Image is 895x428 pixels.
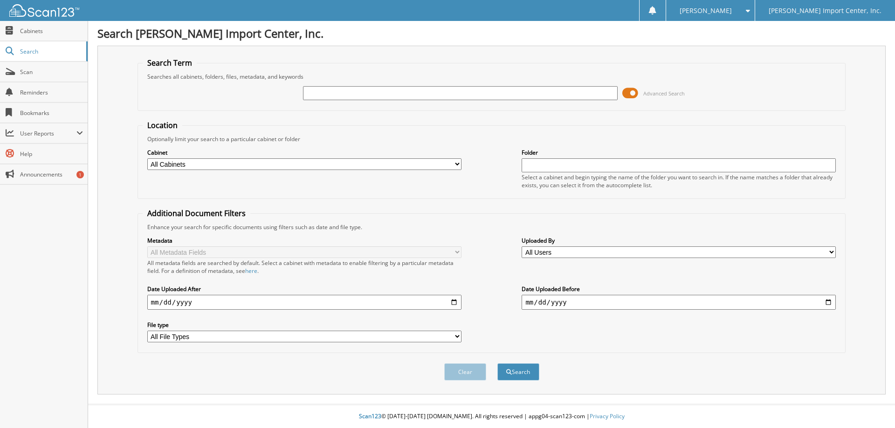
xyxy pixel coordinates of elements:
[143,223,841,231] div: Enhance your search for specific documents using filters such as date and file type.
[20,88,83,96] span: Reminders
[359,412,381,420] span: Scan123
[245,267,257,275] a: here
[444,363,486,380] button: Clear
[143,73,841,81] div: Searches all cabinets, folders, files, metadata, and keywords
[147,295,461,310] input: start
[590,412,625,420] a: Privacy Policy
[20,68,83,76] span: Scan
[522,149,836,156] label: Folder
[522,237,836,245] label: Uploaded By
[97,26,886,41] h1: Search [PERSON_NAME] Import Center, Inc.
[147,321,461,329] label: File type
[9,4,79,17] img: scan123-logo-white.svg
[143,208,250,218] legend: Additional Document Filters
[522,173,836,189] div: Select a cabinet and begin typing the name of the folder you want to search in. If the name match...
[143,135,841,143] div: Optionally limit your search to a particular cabinet or folder
[143,58,197,68] legend: Search Term
[88,405,895,428] div: © [DATE]-[DATE] [DOMAIN_NAME]. All rights reserved | appg04-scan123-com |
[147,285,461,293] label: Date Uploaded After
[20,48,82,55] span: Search
[522,285,836,293] label: Date Uploaded Before
[20,109,83,117] span: Bookmarks
[20,129,76,137] span: User Reports
[769,8,881,14] span: [PERSON_NAME] Import Center, Inc.
[147,237,461,245] label: Metadata
[522,295,836,310] input: end
[147,149,461,156] label: Cabinet
[680,8,732,14] span: [PERSON_NAME]
[20,27,83,35] span: Cabinets
[497,363,539,380] button: Search
[20,150,83,158] span: Help
[143,120,182,130] legend: Location
[643,90,685,97] span: Advanced Search
[147,259,461,275] div: All metadata fields are searched by default. Select a cabinet with metadata to enable filtering b...
[76,171,84,178] div: 1
[20,170,83,178] span: Announcements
